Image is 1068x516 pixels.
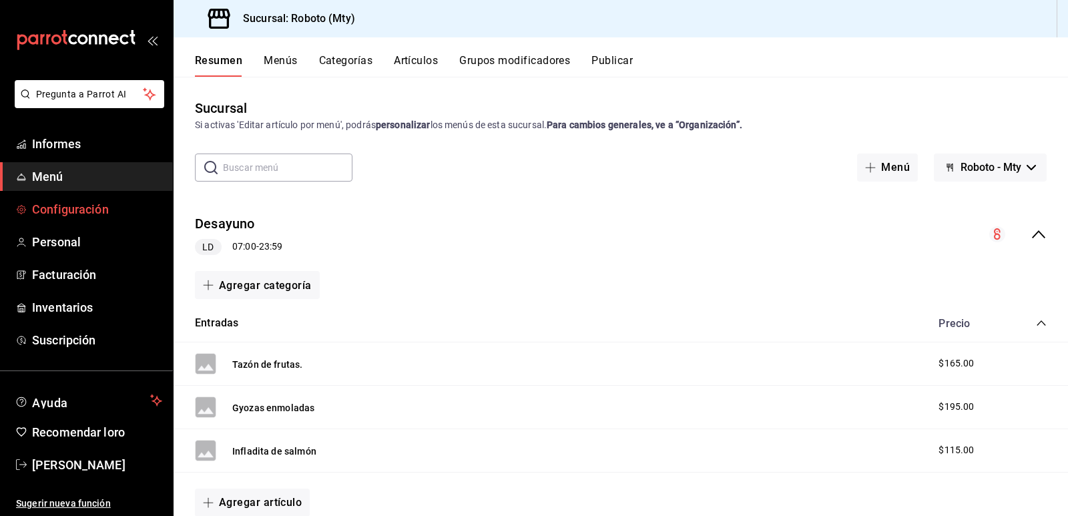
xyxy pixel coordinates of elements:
[232,403,314,413] font: Gyozas enmoladas
[264,54,297,67] font: Menús
[319,54,373,67] font: Categorías
[243,12,355,25] font: Sucursal: Roboto (Mty)
[32,235,81,249] font: Personal
[939,445,974,455] font: $115.00
[32,202,109,216] font: Configuración
[219,279,312,292] font: Agregar categoría
[32,396,68,410] font: Ayuda
[32,333,95,347] font: Suscripción
[16,498,111,509] font: Sugerir nueva función
[939,358,974,368] font: $165.00
[32,425,125,439] font: Recomendar loro
[195,271,320,299] button: Agregar categoría
[961,161,1021,174] font: Roboto - Mty
[232,241,256,252] font: 07:00
[36,89,127,99] font: Pregunta a Parrot AI
[195,53,1068,77] div: pestañas de navegación
[232,443,316,458] button: Infladita de salmón
[219,496,302,509] font: Agregar artículo
[394,54,438,67] font: Artículos
[431,119,547,130] font: los menús de esta sucursal.
[32,268,96,282] font: Facturación
[32,300,93,314] font: Inventarios
[232,359,302,370] font: Tazón de frutas.
[32,170,63,184] font: Menú
[195,315,238,330] button: Entradas
[934,154,1047,182] button: Roboto - Mty
[195,216,255,232] font: Desayuno
[256,241,259,252] font: -
[939,317,970,330] font: Precio
[547,119,742,130] font: Para cambios generales, ve a “Organización”.
[939,401,974,412] font: $195.00
[376,119,431,130] font: personalizar
[202,242,214,252] font: LD
[195,100,247,116] font: Sucursal
[32,137,81,151] font: Informes
[857,154,918,182] button: Menú
[223,154,352,181] input: Buscar menú
[591,54,633,67] font: Publicar
[32,458,125,472] font: [PERSON_NAME]
[174,203,1068,266] div: colapsar-fila-del-menú
[232,400,314,415] button: Gyozas enmoladas
[459,54,570,67] font: Grupos modificadores
[1036,318,1047,328] button: colapsar-categoría-fila
[881,161,910,174] font: Menú
[15,80,164,108] button: Pregunta a Parrot AI
[147,35,158,45] button: abrir_cajón_menú
[195,316,238,329] font: Entradas
[195,119,376,130] font: Si activas 'Editar artículo por menú', podrás
[195,214,255,234] button: Desayuno
[259,241,283,252] font: 23:59
[195,54,242,67] font: Resumen
[9,97,164,111] a: Pregunta a Parrot AI
[232,446,316,457] font: Infladita de salmón
[232,356,302,371] button: Tazón de frutas.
